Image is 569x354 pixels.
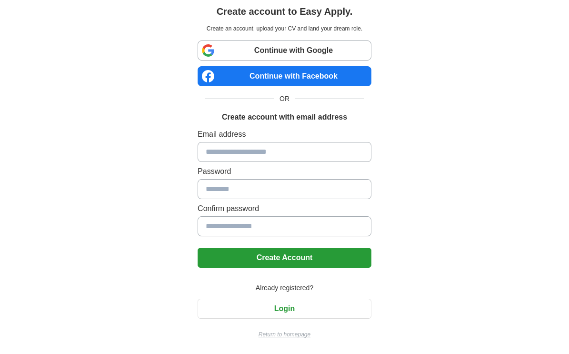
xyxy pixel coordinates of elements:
p: Create an account, upload your CV and land your dream role. [200,24,369,33]
label: Email address [198,129,371,140]
label: Password [198,166,371,177]
span: Already registered? [250,283,319,293]
h1: Create account with email address [222,111,347,123]
button: Login [198,299,371,319]
a: Continue with Google [198,40,371,61]
label: Confirm password [198,203,371,214]
span: OR [274,94,295,104]
a: Continue with Facebook [198,66,371,86]
h1: Create account to Easy Apply. [217,4,353,19]
button: Create Account [198,248,371,268]
a: Login [198,304,371,313]
a: Return to homepage [198,330,371,339]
